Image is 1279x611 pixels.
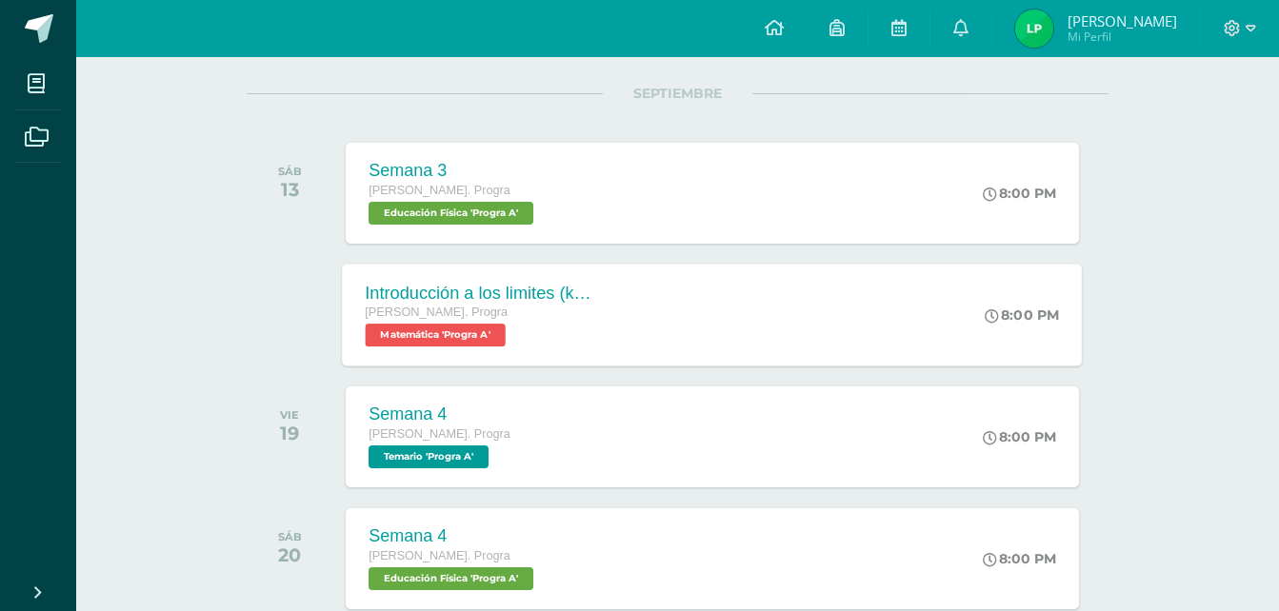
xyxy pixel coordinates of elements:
span: Educación Física 'Progra A' [369,567,533,590]
img: 5bd285644e8b6dbc372e40adaaf14996.png [1015,10,1053,48]
div: VIE [280,408,299,422]
div: Semana 3 [369,161,538,181]
span: Educación Física 'Progra A' [369,202,533,225]
div: SÁB [278,530,302,543]
div: Semana 4 [369,404,510,424]
div: SÁB [278,165,302,178]
div: 8:00 PM [986,306,1060,324]
div: Introducción a los limites (khan) [366,283,596,303]
span: Mi Perfil [1068,29,1177,45]
span: [PERSON_NAME]. Progra [366,305,509,319]
span: SEPTIEMBRE [603,85,752,102]
div: 19 [280,422,299,444]
div: 13 [278,178,302,201]
span: Temario 'Progra A' [369,445,489,468]
span: [PERSON_NAME]. Progra [369,427,510,441]
span: [PERSON_NAME] [1068,11,1177,30]
span: [PERSON_NAME]. Progra [369,184,510,197]
span: Matemática 'Progra A' [366,324,506,346]
div: Semana 4 [369,526,538,546]
div: 8:00 PM [983,185,1056,202]
div: 8:00 PM [983,550,1056,567]
div: 8:00 PM [983,428,1056,445]
span: [PERSON_NAME]. Progra [369,549,510,562]
div: 20 [278,543,302,566]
